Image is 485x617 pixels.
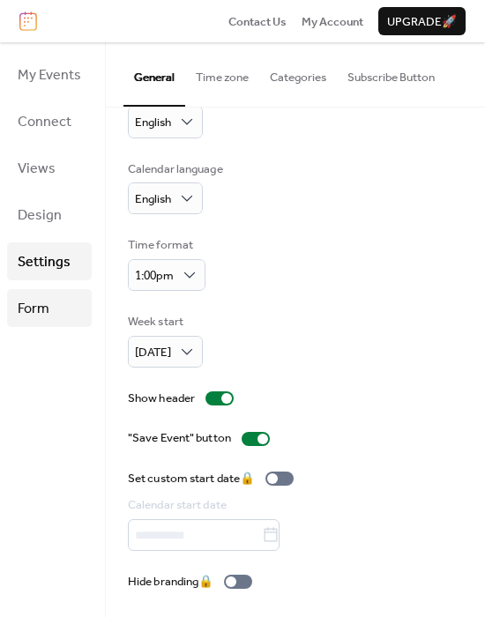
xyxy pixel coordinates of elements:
span: [DATE] [135,341,171,364]
span: English [135,111,171,134]
span: Settings [18,249,71,276]
div: Calendar language [128,160,223,178]
a: My Account [302,12,363,30]
div: Show header [128,390,195,407]
button: Categories [259,42,337,104]
span: Form [18,295,49,323]
button: Subscribe Button [337,42,445,104]
span: Views [18,155,56,182]
img: logo [19,11,37,31]
a: Views [7,149,92,187]
span: English [135,188,171,211]
div: Time format [128,236,202,254]
span: Connect [18,108,71,136]
span: Design [18,202,62,229]
span: Contact Us [228,13,287,31]
a: Settings [7,242,92,280]
a: Connect [7,102,92,140]
div: Week start [128,313,199,331]
span: My Account [302,13,363,31]
span: Upgrade 🚀 [387,13,457,31]
div: "Save Event" button [128,429,231,447]
a: Form [7,289,92,327]
button: General [123,42,185,106]
button: Time zone [185,42,259,104]
span: My Events [18,62,81,89]
a: Contact Us [228,12,287,30]
span: 1:00pm [135,264,174,287]
a: My Events [7,56,92,93]
button: Upgrade🚀 [378,7,466,35]
a: Design [7,196,92,234]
